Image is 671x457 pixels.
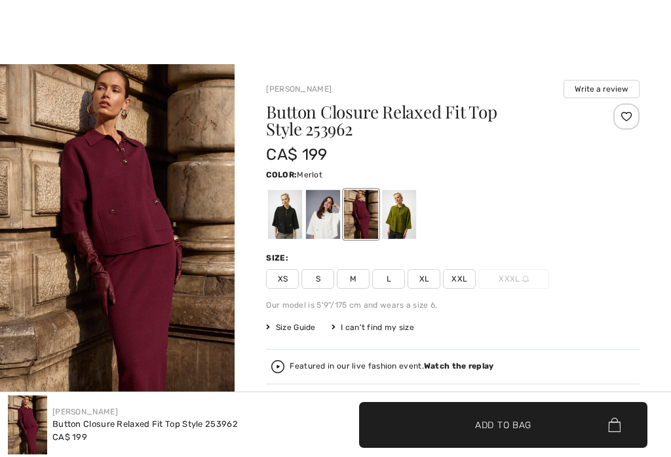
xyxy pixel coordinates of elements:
span: XXXL [478,269,549,289]
span: XL [408,269,440,289]
div: Our model is 5'9"/175 cm and wears a size 6. [266,299,640,311]
iframe: Opens a widget where you can chat to one of our agents [586,418,658,450]
div: Size: [266,252,291,264]
div: Featured in our live fashion event. [290,362,493,371]
span: XS [266,269,299,289]
span: XXL [443,269,476,289]
span: Color: [266,170,297,179]
span: Add to Bag [475,418,531,431]
span: Merlot [297,170,322,179]
div: Button Closure Relaxed Fit Top Style 253962 [52,418,238,431]
span: CA$ 199 [266,145,327,164]
button: Write a review [564,80,640,98]
span: L [372,269,405,289]
button: Add to Bag [359,402,647,448]
div: Black [268,190,302,239]
span: Size Guide [266,321,315,333]
span: M [337,269,370,289]
div: Artichoke [382,190,416,239]
span: S [301,269,334,289]
a: [PERSON_NAME] [266,84,332,94]
img: ring-m.svg [522,276,529,282]
div: Merlot [344,190,378,239]
strong: Watch the replay [424,361,494,371]
img: Button Closure Relaxed Fit Top Style 253962 [8,395,47,454]
h1: Button Closure Relaxed Fit Top Style 253962 [266,103,577,137]
a: [PERSON_NAME] [52,407,118,416]
span: CA$ 199 [52,432,87,442]
img: Watch the replay [271,360,284,373]
div: Winter White [306,190,340,239]
div: I can't find my size [332,321,414,333]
